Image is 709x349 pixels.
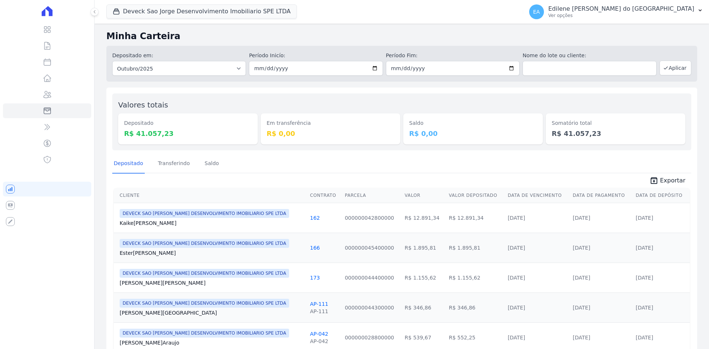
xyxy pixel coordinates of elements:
td: R$ 12.891,34 [446,203,504,233]
a: 000000028800000 [345,335,394,341]
span: DEVECK SAO [PERSON_NAME] DESENVOLVIMENTO IMOBILIARIO SPE LTDA [120,299,289,308]
span: DEVECK SAO [PERSON_NAME] DESENVOLVIMENTO IMOBILIARIO SPE LTDA [120,239,289,248]
h2: Minha Carteira [106,30,697,43]
a: 000000042800000 [345,215,394,221]
td: R$ 1.895,81 [446,233,504,263]
button: Deveck Sao Jorge Desenvolvimento Imobiliario SPE LTDA [106,4,297,18]
a: Transferindo [157,154,192,174]
dt: Somatório total [552,119,679,127]
p: Ver opções [548,13,694,18]
a: [DATE] [573,335,590,341]
a: AP-111 [310,301,328,307]
a: [DATE] [636,215,653,221]
th: Valor [402,188,446,203]
dt: Saldo [409,119,537,127]
label: Nome do lote ou cliente: [523,52,656,59]
div: AP-042 [310,338,328,345]
dd: R$ 41.057,23 [124,129,252,138]
i: unarchive [650,176,658,185]
label: Depositado em: [112,52,153,58]
button: EA Edilene [PERSON_NAME] do [GEOGRAPHIC_DATA] Ver opções [523,1,709,22]
dd: R$ 0,00 [409,129,537,138]
div: AP-111 [310,308,328,315]
a: 166 [310,245,320,251]
p: Edilene [PERSON_NAME] do [GEOGRAPHIC_DATA] [548,5,694,13]
a: Kaike[PERSON_NAME] [120,219,304,227]
a: 000000045400000 [345,245,394,251]
th: Valor Depositado [446,188,504,203]
th: Parcela [342,188,402,203]
td: R$ 346,86 [446,292,504,322]
a: [DATE] [508,215,525,221]
span: DEVECK SAO [PERSON_NAME] DESENVOLVIMENTO IMOBILIARIO SPE LTDA [120,209,289,218]
td: R$ 1.155,62 [446,263,504,292]
a: unarchive Exportar [644,176,691,187]
a: [DATE] [573,215,590,221]
a: 000000044300000 [345,305,394,311]
a: [DATE] [508,275,525,281]
a: [DATE] [508,245,525,251]
td: R$ 1.895,81 [402,233,446,263]
a: [DATE] [636,245,653,251]
dt: Em transferência [267,119,394,127]
th: Cliente [114,188,307,203]
a: [PERSON_NAME]Araujo [120,339,304,346]
a: AP-042 [310,331,328,337]
th: Data de Pagamento [570,188,633,203]
th: Contrato [307,188,342,203]
a: [DATE] [573,245,590,251]
td: R$ 12.891,34 [402,203,446,233]
a: Saldo [203,154,220,174]
a: [PERSON_NAME][GEOGRAPHIC_DATA] [120,309,304,317]
a: [DATE] [636,275,653,281]
span: EA [533,9,540,14]
label: Período Fim: [386,52,520,59]
th: Data de Depósito [633,188,690,203]
a: [DATE] [636,305,653,311]
a: [DATE] [508,305,525,311]
a: Depositado [112,154,145,174]
button: Aplicar [660,61,691,75]
td: R$ 346,86 [402,292,446,322]
a: 173 [310,275,320,281]
a: [DATE] [573,275,590,281]
td: R$ 1.155,62 [402,263,446,292]
span: Exportar [660,176,685,185]
dd: R$ 0,00 [267,129,394,138]
dd: R$ 41.057,23 [552,129,679,138]
a: [DATE] [573,305,590,311]
dt: Depositado [124,119,252,127]
a: Ester[PERSON_NAME] [120,249,304,257]
label: Período Inicío: [249,52,383,59]
a: 162 [310,215,320,221]
a: [DATE] [636,335,653,341]
th: Data de Vencimento [505,188,570,203]
a: 000000044400000 [345,275,394,281]
a: [DATE] [508,335,525,341]
label: Valores totais [118,100,168,109]
a: [PERSON_NAME][PERSON_NAME] [120,279,304,287]
span: DEVECK SAO [PERSON_NAME] DESENVOLVIMENTO IMOBILIARIO SPE LTDA [120,329,289,338]
span: DEVECK SAO [PERSON_NAME] DESENVOLVIMENTO IMOBILIARIO SPE LTDA [120,269,289,278]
